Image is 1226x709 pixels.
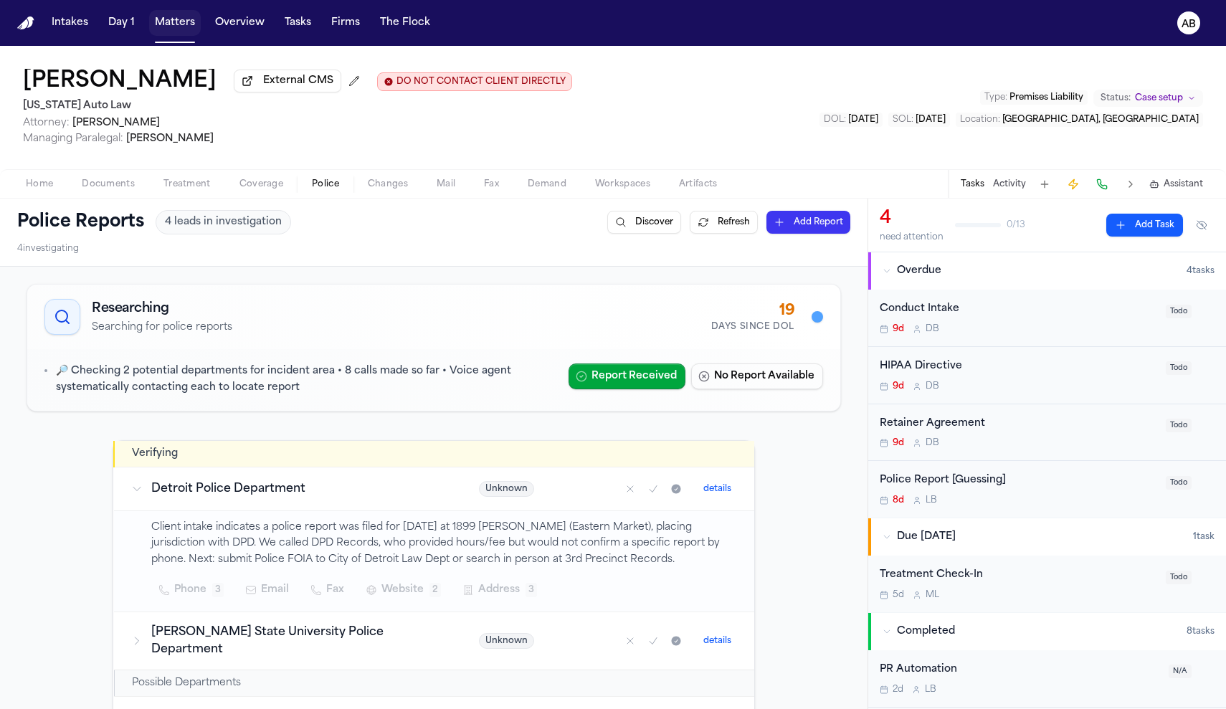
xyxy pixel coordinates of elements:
button: Edit client contact restriction [377,72,572,91]
span: [DATE] [916,115,946,124]
button: Mark as received [666,631,686,651]
span: 0 / 13 [1007,219,1025,231]
span: Status: [1101,92,1131,104]
span: D B [926,381,939,392]
span: Police [312,179,339,190]
h1: Police Reports [17,211,144,234]
button: Add Task [1106,214,1183,237]
span: 8 task s [1187,626,1215,637]
p: 🔎 Checking 2 potential departments for incident area • 8 calls made so far • Voice agent systemat... [56,363,557,396]
button: details [698,632,737,649]
div: Open task: PR Automation [868,650,1226,708]
span: Todo [1166,571,1192,584]
button: Completed8tasks [868,613,1226,650]
div: Police Report [Guessing] [880,472,1157,489]
button: Fax [303,577,353,603]
span: Due [DATE] [897,530,956,544]
span: Todo [1166,305,1192,318]
button: Day 1 [103,10,141,36]
button: Mark as confirmed [643,631,663,651]
button: Activity [993,179,1026,190]
span: Artifacts [679,179,718,190]
span: L B [926,495,937,506]
span: Home [26,179,53,190]
div: Open task: Retainer Agreement [868,404,1226,462]
span: Unknown [479,481,534,497]
span: Coverage [239,179,283,190]
button: Assistant [1149,179,1203,190]
button: Create Immediate Task [1063,174,1083,194]
button: Mark as no report [620,631,640,651]
span: [GEOGRAPHIC_DATA], [GEOGRAPHIC_DATA] [1002,115,1199,124]
span: Overdue [897,264,941,278]
span: [PERSON_NAME] [72,118,160,128]
h2: Possible Departments [132,676,241,690]
h2: Verifying [132,447,178,461]
span: Type : [984,93,1007,102]
span: DOL : [824,115,846,124]
span: 4 investigating [17,243,79,254]
div: Days Since DOL [711,321,794,333]
h1: [PERSON_NAME] [23,69,217,95]
div: 4 [880,207,944,230]
span: N/A [1169,665,1192,678]
span: [DATE] [848,115,878,124]
button: Overview [209,10,270,36]
span: Treatment [163,179,211,190]
div: Retainer Agreement [880,416,1157,432]
button: Tasks [961,179,984,190]
span: D B [926,323,939,335]
span: Assistant [1164,179,1203,190]
button: No Report Available [691,363,823,389]
span: Changes [368,179,408,190]
span: 2d [893,684,903,695]
div: Conduct Intake [880,301,1157,318]
span: 9d [893,437,904,449]
button: Email [238,577,298,603]
span: 4 leads in investigation [165,215,282,229]
button: Edit Location: Detroit, MI [956,113,1203,127]
button: details [698,480,737,498]
span: Demand [528,179,566,190]
p: Client intake indicates a police report was filed for [DATE] at 1899 [PERSON_NAME] (Eastern Marke... [151,520,737,568]
h2: Researching [92,299,232,319]
div: Open task: HIPAA Directive [868,347,1226,404]
span: Location : [960,115,1000,124]
img: Finch Logo [17,16,34,30]
span: DO NOT CONTACT CLIENT DIRECTLY [396,76,566,87]
span: Documents [82,179,135,190]
button: Due [DATE]1task [868,518,1226,556]
span: Fax [484,179,499,190]
button: The Flock [374,10,436,36]
span: 8d [893,495,904,506]
button: Edit matter name [23,69,217,95]
span: M L [926,589,939,601]
button: Edit Type: Premises Liability [980,90,1088,105]
button: Refresh [690,211,758,234]
span: Attorney: [23,118,70,128]
button: External CMS [234,70,341,92]
a: Tasks [279,10,317,36]
button: Matters [149,10,201,36]
a: Intakes [46,10,94,36]
span: Workspaces [595,179,650,190]
div: need attention [880,232,944,243]
button: Overdue4tasks [868,252,1226,290]
div: Open task: Treatment Check-In [868,556,1226,612]
button: Change status from Case setup [1093,90,1203,107]
span: Unknown [479,633,534,649]
button: Firms [325,10,366,36]
span: Todo [1166,419,1192,432]
p: Searching for police reports [92,320,232,335]
div: HIPAA Directive [880,358,1157,375]
button: Website2 [358,577,450,603]
button: Make a Call [1092,174,1112,194]
div: Treatment Check-In [880,567,1157,584]
span: 9d [893,381,904,392]
h3: [PERSON_NAME] State University Police Department [151,624,445,658]
a: Home [17,16,34,30]
span: Premises Liability [1009,93,1083,102]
